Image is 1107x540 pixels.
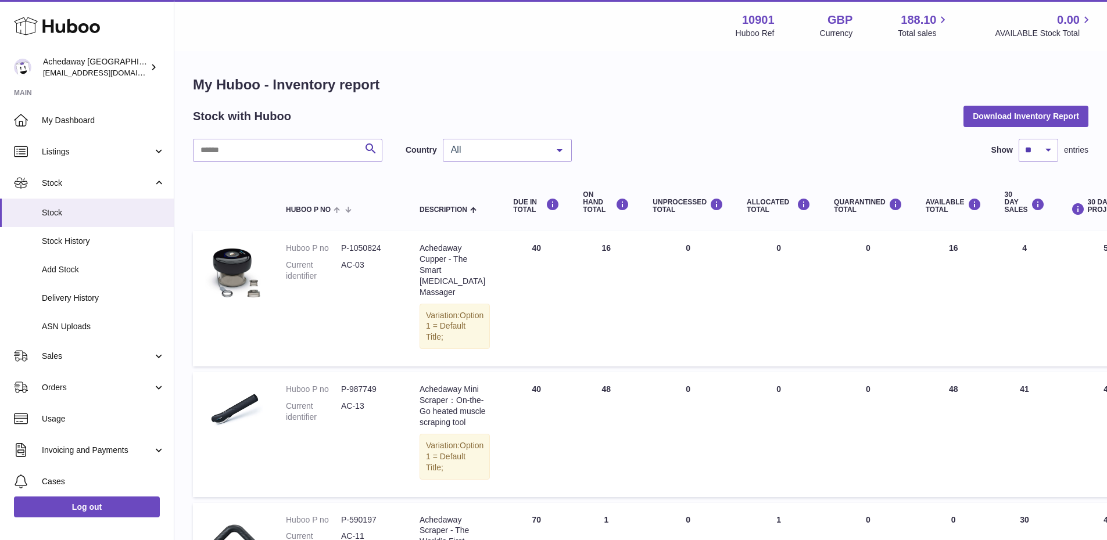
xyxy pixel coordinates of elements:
[866,384,870,394] span: 0
[501,231,571,366] td: 40
[14,59,31,76] img: admin@newpb.co.uk
[501,372,571,496] td: 40
[42,207,165,218] span: Stock
[571,231,641,366] td: 16
[736,28,775,39] div: Huboo Ref
[866,515,870,524] span: 0
[898,28,950,39] span: Total sales
[42,445,153,456] span: Invoicing and Payments
[286,401,341,423] dt: Current identifier
[43,56,148,78] div: Achedaway [GEOGRAPHIC_DATA]
[963,106,1088,127] button: Download Inventory Report
[426,311,483,342] span: Option 1 = Default Title;
[341,384,396,395] dd: P-987749
[286,514,341,525] dt: Huboo P no
[42,236,165,247] span: Stock History
[42,178,153,189] span: Stock
[42,382,153,393] span: Orders
[205,384,263,442] img: product image
[747,198,811,214] div: ALLOCATED Total
[1005,191,1045,214] div: 30 DAY SALES
[513,198,560,214] div: DUE IN TOTAL
[406,145,437,156] label: Country
[42,264,165,275] span: Add Stock
[993,231,1056,366] td: 4
[193,75,1088,94] h1: My Huboo - Inventory report
[42,115,165,126] span: My Dashboard
[991,145,1013,156] label: Show
[1057,12,1080,28] span: 0.00
[286,384,341,395] dt: Huboo P no
[42,146,153,157] span: Listings
[43,68,171,77] span: [EMAIL_ADDRESS][DOMAIN_NAME]
[742,12,775,28] strong: 10901
[426,441,483,472] span: Option 1 = Default Title;
[42,351,153,362] span: Sales
[420,243,490,297] div: Achedaway Cupper - The Smart [MEDICAL_DATA] Massager
[914,231,993,366] td: 16
[898,12,950,39] a: 188.10 Total sales
[341,514,396,525] dd: P-590197
[286,243,341,254] dt: Huboo P no
[420,434,490,480] div: Variation:
[341,243,396,254] dd: P-1050824
[571,372,641,496] td: 48
[193,109,291,124] h2: Stock with Huboo
[420,384,490,428] div: Achedaway Mini Scraper：On-the-Go heated muscle scraping tool
[583,191,629,214] div: ON HAND Total
[420,304,490,350] div: Variation:
[14,496,160,517] a: Log out
[420,206,467,214] span: Description
[286,206,331,214] span: Huboo P no
[735,231,822,366] td: 0
[205,243,263,301] img: product image
[42,413,165,424] span: Usage
[641,372,735,496] td: 0
[820,28,853,39] div: Currency
[1064,145,1088,156] span: entries
[993,372,1056,496] td: 41
[827,12,852,28] strong: GBP
[641,231,735,366] td: 0
[901,12,936,28] span: 188.10
[866,243,870,253] span: 0
[653,198,723,214] div: UNPROCESSED Total
[448,144,548,156] span: All
[995,12,1093,39] a: 0.00 AVAILABLE Stock Total
[735,372,822,496] td: 0
[341,260,396,282] dd: AC-03
[914,372,993,496] td: 48
[42,321,165,332] span: ASN Uploads
[42,476,165,487] span: Cases
[926,198,981,214] div: AVAILABLE Total
[995,28,1093,39] span: AVAILABLE Stock Total
[286,260,341,282] dt: Current identifier
[42,293,165,304] span: Delivery History
[834,198,902,214] div: QUARANTINED Total
[341,401,396,423] dd: AC-13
